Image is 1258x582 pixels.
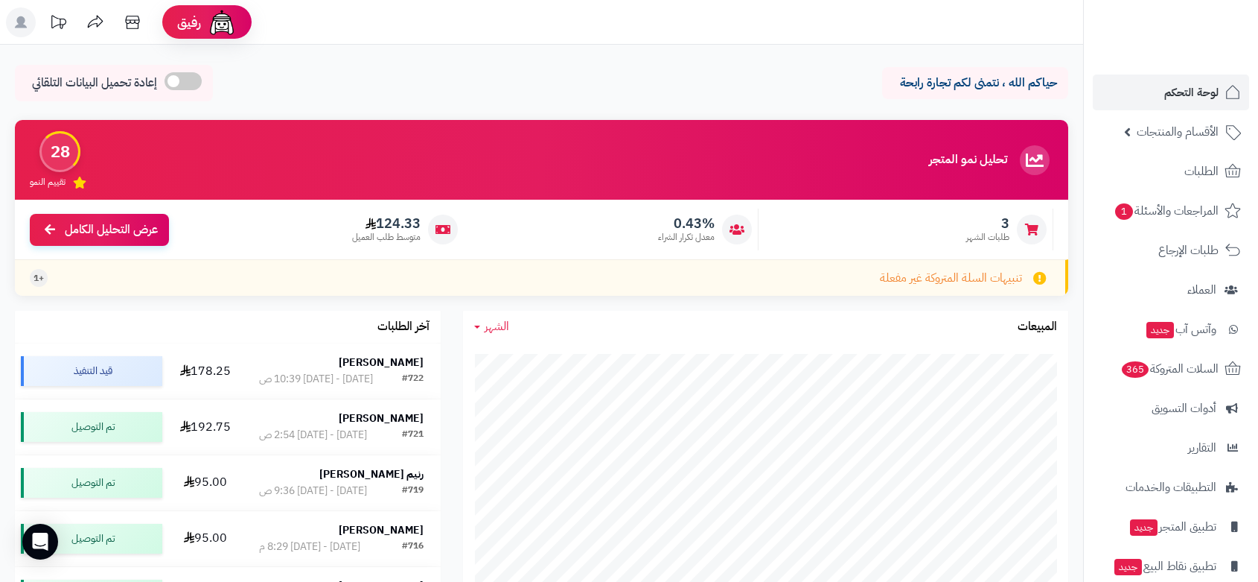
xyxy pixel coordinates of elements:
[1093,469,1249,505] a: التطبيقات والخدمات
[352,215,421,232] span: 124.33
[929,154,1007,167] h3: تحليل نمو المتجر
[1145,319,1216,340] span: وآتس آب
[1093,154,1249,189] a: الطلبات
[30,176,66,189] span: تقييم النمو
[1128,516,1216,537] span: تطبيق المتجر
[1093,390,1249,426] a: أدوات التسويق
[319,466,424,482] strong: رنيم [PERSON_NAME]
[30,214,169,246] a: عرض التحليل الكامل
[1093,509,1249,545] a: تطبيق المتجرجديد
[1093,351,1249,387] a: السلات المتروكة365
[22,524,58,560] div: Open Intercom Messenger
[168,511,241,566] td: 95.00
[893,75,1057,92] p: حياكم الله ، نتمنى لكم تجارة رابحة
[402,484,424,499] div: #719
[1158,240,1219,261] span: طلبات الإرجاع
[1146,322,1174,338] span: جديد
[1188,437,1216,458] span: التقارير
[168,344,241,399] td: 178.25
[880,270,1022,287] span: تنبيهات السلة المتروكة غير مفعلة
[1093,193,1249,229] a: المراجعات والأسئلة1
[1093,272,1249,308] a: العملاء
[21,524,162,554] div: تم التوصيل
[966,215,1009,232] span: 3
[339,411,424,426] strong: [PERSON_NAME]
[658,215,715,232] span: 0.43%
[339,355,424,370] strong: [PERSON_NAME]
[1114,559,1142,575] span: جديد
[402,540,424,554] div: #716
[1164,82,1219,103] span: لوحة التحكم
[1093,311,1249,347] a: وآتس آبجديد
[259,372,373,387] div: [DATE] - [DATE] 10:39 ص
[207,7,237,37] img: ai-face.png
[177,13,201,31] span: رفيق
[966,231,1009,244] span: طلبات الشهر
[1184,161,1219,182] span: الطلبات
[1114,200,1219,221] span: المراجعات والأسئلة
[259,484,367,499] div: [DATE] - [DATE] 9:36 ص
[1018,320,1057,334] h3: المبيعات
[1130,519,1158,536] span: جديد
[1114,203,1134,221] span: 1
[1152,398,1216,419] span: أدوات التسويق
[21,356,162,386] div: قيد التنفيذ
[65,221,158,238] span: عرض التحليل الكامل
[1157,11,1244,42] img: logo-2.png
[377,320,430,334] h3: آخر الطلبات
[1137,121,1219,142] span: الأقسام والمنتجات
[259,540,360,554] div: [DATE] - [DATE] 8:29 م
[402,372,424,387] div: #722
[1093,233,1249,268] a: طلبات الإرجاع
[168,399,241,455] td: 192.75
[1113,556,1216,577] span: تطبيق نقاط البيع
[1093,430,1249,466] a: التقارير
[339,522,424,538] strong: [PERSON_NAME]
[1120,361,1149,379] span: 365
[33,272,44,285] span: +1
[474,318,509,335] a: الشهر
[168,455,241,510] td: 95.00
[21,468,162,498] div: تم التوصيل
[658,231,715,244] span: معدل تكرار الشراء
[21,412,162,442] div: تم التوصيل
[402,428,424,443] div: #721
[1120,358,1219,379] span: السلات المتروكة
[1093,75,1249,110] a: لوحة التحكم
[1187,279,1216,300] span: العملاء
[352,231,421,244] span: متوسط طلب العميل
[485,317,509,335] span: الشهر
[39,7,77,41] a: تحديثات المنصة
[259,428,367,443] div: [DATE] - [DATE] 2:54 ص
[32,75,157,92] span: إعادة تحميل البيانات التلقائي
[1126,477,1216,498] span: التطبيقات والخدمات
